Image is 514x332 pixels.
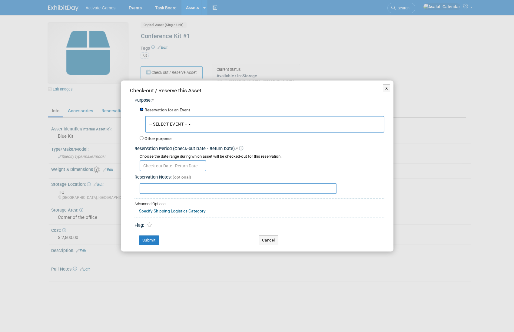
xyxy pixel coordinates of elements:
[144,136,171,142] label: Other purpose
[149,122,187,127] span: -- SELECT EVENT --
[173,175,191,179] span: (optional)
[139,209,206,213] a: Specify Shipping Logistics Category
[144,107,190,113] label: Reservation for an Event
[134,175,172,180] span: Reservation Notes:
[145,116,384,133] button: -- SELECT EVENT --
[140,160,206,171] input: Check-out Date - Return Date
[134,223,144,228] span: Flag:
[134,97,384,104] div: Purpose:
[134,143,384,152] div: Reservation Period (Check-out Date - Return Date):
[259,235,278,245] button: Cancel
[130,87,201,94] span: Check-out / Reserve this Asset
[139,235,159,245] button: Submit
[140,154,384,159] div: Choose the date range during which asset will be checked-out for this reservation.
[383,84,390,92] button: X
[134,201,384,207] div: Advanced Options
